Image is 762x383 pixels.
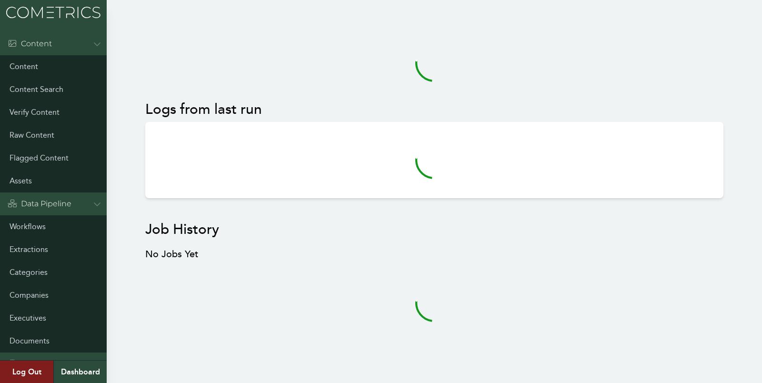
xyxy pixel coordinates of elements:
h3: No Jobs Yet [145,248,723,261]
h2: Job History [145,221,723,238]
div: Content [8,38,52,50]
div: Data Pipeline [8,198,71,210]
a: Dashboard [53,361,107,383]
svg: audio-loading [415,141,453,179]
div: Admin [8,358,47,370]
svg: audio-loading [415,44,453,82]
h2: Logs from last run [145,101,723,118]
svg: audio-loading [415,284,453,322]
